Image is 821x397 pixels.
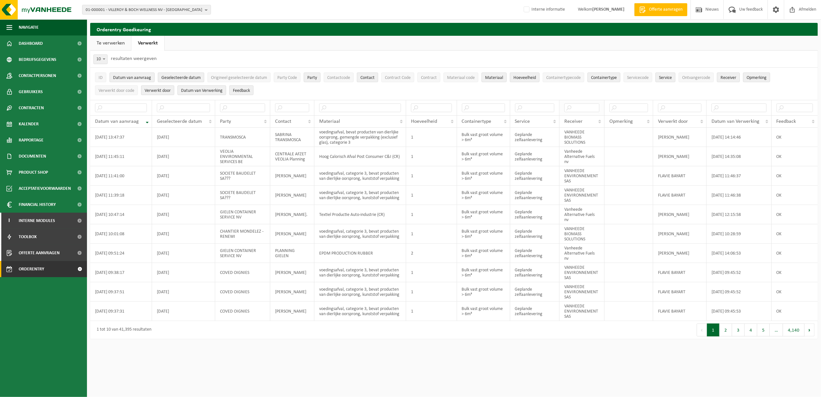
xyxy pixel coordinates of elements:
td: CENTRALE AFZET VEOLIA Planning [270,147,314,166]
td: Vanheede Alternative Fuels nv [559,147,605,166]
button: ContactContact: Activate to sort [357,73,378,82]
a: Te verwerken [90,36,131,51]
strong: [PERSON_NAME] [592,7,625,12]
td: [DATE] [152,205,215,224]
span: … [770,324,783,336]
button: MateriaalMateriaal: Activate to sort [482,73,507,82]
span: Datum van Verwerking [711,119,759,124]
td: Geplande zelfaanlevering [510,166,559,186]
td: [DATE] 11:39:18 [90,186,152,205]
td: Textiel Productie Auto-industrie (CR) [314,205,406,224]
td: Bulk vast groot volume > 6m³ [457,147,510,166]
span: I [6,213,12,229]
span: Hoeveelheid [513,75,536,80]
button: Datum van aanvraagDatum van aanvraag: Activate to remove sorting [110,73,155,82]
button: ReceiverReceiver: Activate to sort [717,73,740,82]
span: Kalender [19,116,39,132]
span: Service [515,119,530,124]
td: Bulk vast groot volume > 6m³ [457,186,510,205]
span: Financial History [19,197,56,213]
span: Contracten [19,100,44,116]
button: 2 [720,324,732,336]
td: [DATE] [152,244,215,263]
button: 5 [757,324,770,336]
button: Next [805,324,815,336]
td: [DATE] [152,302,215,321]
span: 10 [93,54,108,64]
td: 1 [406,263,457,282]
td: OK [772,166,818,186]
span: ID [99,75,103,80]
td: [DATE] [152,282,215,302]
td: [DATE] 09:45:53 [707,302,772,321]
td: [DATE] 12:15:58 [707,205,772,224]
span: Opmerking [747,75,767,80]
td: FLAVIE BAYART [653,166,707,186]
td: FLAVIE BAYART [653,302,707,321]
span: Interne modules [19,213,55,229]
span: Service [659,75,672,80]
td: [DATE] 09:38:17 [90,263,152,282]
div: 1 tot 10 van 41,395 resultaten [93,324,151,336]
button: 3 [732,324,745,336]
td: voedingsafval, categorie 3, bevat producten van dierlijke oorsprong, kunststof verpakking [314,224,406,244]
span: 10 [94,55,107,64]
span: Toolbox [19,229,37,245]
button: IDID: Activate to sort [95,73,106,82]
button: 1 [707,324,720,336]
button: OntvangercodeOntvangercode: Activate to sort [679,73,714,82]
button: Party CodeParty Code: Activate to sort [274,73,301,82]
button: Verwerkt doorVerwerkt door: Activate to sort [141,85,174,95]
td: [PERSON_NAME] [653,147,707,166]
span: Datum van aanvraag [95,119,139,124]
span: Materiaal [485,75,503,80]
span: Receiver [564,119,583,124]
td: VANHEEDE ENVIRONNEMENT SAS [559,166,605,186]
span: Offerte aanvragen [647,6,684,13]
span: Contactpersonen [19,68,56,84]
span: Orderentry Goedkeuring [19,261,73,277]
span: Containertype [591,75,617,80]
button: ContractContract: Activate to sort [417,73,440,82]
span: Datum van Verwerking [181,88,223,93]
td: [DATE] [152,186,215,205]
td: 1 [406,224,457,244]
span: Receiver [721,75,736,80]
span: Contract [421,75,437,80]
td: 1 [406,166,457,186]
td: OK [772,128,818,147]
button: ContainertypecodeContainertypecode: Activate to sort [543,73,584,82]
span: 01-000001 - VILLEROY & BOCH WELLNESS NV - [GEOGRAPHIC_DATA] [86,5,202,15]
td: OK [772,244,818,263]
span: Dashboard [19,35,43,52]
td: 1 [406,186,457,205]
td: CHANTIER MONDELEZ - RENEWI [215,224,270,244]
td: COVED OIGNIES [215,263,270,282]
td: [PERSON_NAME] [270,224,314,244]
span: Geselecteerde datum [157,119,202,124]
td: [DATE] 11:46:38 [707,186,772,205]
td: [PERSON_NAME] [653,128,707,147]
td: [PERSON_NAME] [270,302,314,321]
td: [PERSON_NAME] [270,263,314,282]
td: OK [772,147,818,166]
span: Containertype [462,119,492,124]
td: Bulk vast groot volume > 6m³ [457,282,510,302]
td: [DATE] 09:37:51 [90,282,152,302]
span: Navigatie [19,19,39,35]
td: VANHEEDE ENVIRONNEMENT SAS [559,186,605,205]
button: Previous [697,324,707,336]
span: Contact [275,119,291,124]
td: [PERSON_NAME] [270,186,314,205]
span: Party [307,75,317,80]
td: FLAVIE BAYART [653,263,707,282]
td: [DATE] 09:37:31 [90,302,152,321]
label: resultaten weergeven [111,56,157,61]
button: OpmerkingOpmerking: Activate to sort [743,73,770,82]
td: [DATE] [152,224,215,244]
td: voedingsafval, categorie 3, bevat producten van dierlijke oorsprong, kunststof verpakking [314,302,406,321]
td: 2 [406,244,457,263]
td: 1 [406,282,457,302]
td: [DATE] 14:06:53 [707,244,772,263]
td: [DATE] 11:46:37 [707,166,772,186]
